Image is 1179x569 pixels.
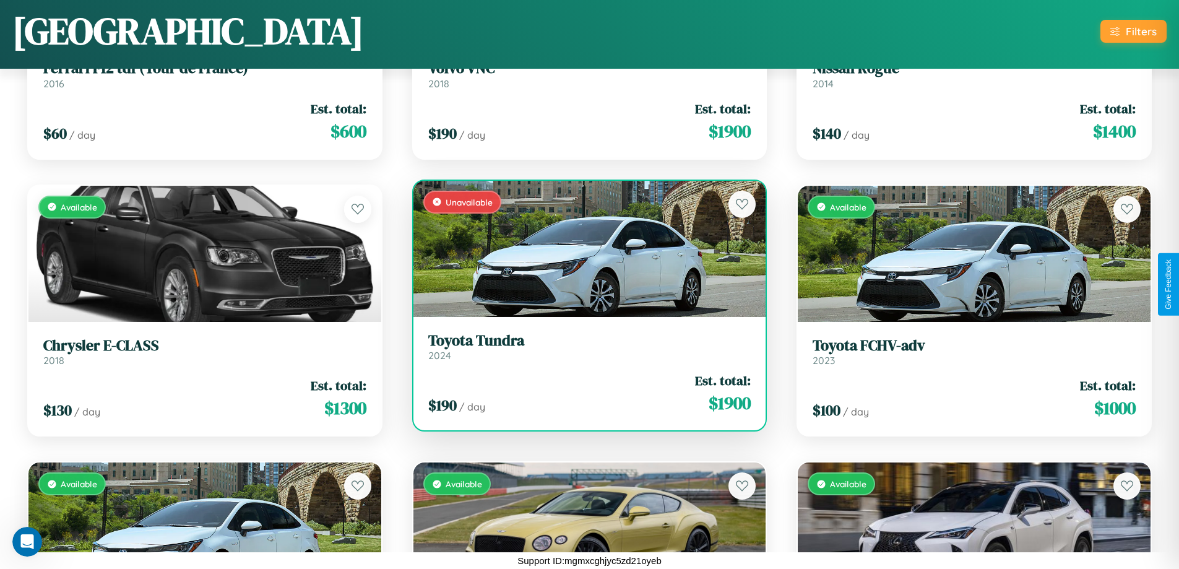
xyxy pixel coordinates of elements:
h1: [GEOGRAPHIC_DATA] [12,6,364,56]
span: $ 190 [428,123,457,144]
span: $ 130 [43,400,72,420]
span: Unavailable [446,197,493,207]
span: / day [459,129,485,141]
a: Toyota FCHV-adv2023 [813,337,1136,367]
h3: Ferrari F12 tdf (Tour de France) [43,59,366,77]
span: Est. total: [311,100,366,118]
a: Volvo VNC2018 [428,59,751,90]
a: Toyota Tundra2024 [428,332,751,362]
span: 2018 [43,354,64,367]
span: $ 60 [43,123,67,144]
span: $ 140 [813,123,841,144]
span: Available [446,479,482,489]
a: Ferrari F12 tdf (Tour de France)2016 [43,59,366,90]
h3: Toyota Tundra [428,332,751,350]
span: Est. total: [311,376,366,394]
span: 2016 [43,77,64,90]
button: Filters [1100,20,1167,43]
span: 2014 [813,77,834,90]
div: Filters [1126,25,1157,38]
h3: Nissan Rogue [813,59,1136,77]
span: $ 100 [813,400,840,420]
span: $ 1900 [709,391,751,415]
span: / day [69,129,95,141]
span: Est. total: [695,100,751,118]
span: Est. total: [1080,376,1136,394]
span: $ 1900 [709,119,751,144]
h3: Volvo VNC [428,59,751,77]
span: / day [459,401,485,413]
span: / day [844,129,870,141]
span: 2018 [428,77,449,90]
div: Give Feedback [1164,259,1173,310]
h3: Chrysler E-CLASS [43,337,366,355]
span: $ 1300 [324,396,366,420]
span: Available [61,202,97,212]
a: Nissan Rogue2014 [813,59,1136,90]
span: $ 1000 [1094,396,1136,420]
span: / day [74,406,100,418]
h3: Toyota FCHV-adv [813,337,1136,355]
span: Est. total: [1080,100,1136,118]
span: 2024 [428,349,451,362]
span: Est. total: [695,371,751,389]
span: $ 600 [330,119,366,144]
span: 2023 [813,354,835,367]
span: $ 1400 [1093,119,1136,144]
span: $ 190 [428,395,457,415]
span: Available [830,202,866,212]
span: Available [61,479,97,489]
a: Chrysler E-CLASS2018 [43,337,366,367]
span: Available [830,479,866,489]
p: Support ID: mgmxcghjyc5zd21oyeb [517,552,662,569]
iframe: Intercom live chat [12,527,42,557]
span: / day [843,406,869,418]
